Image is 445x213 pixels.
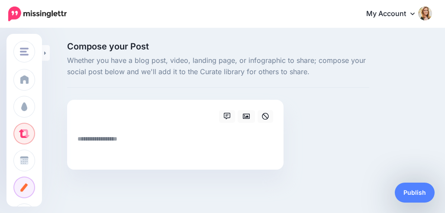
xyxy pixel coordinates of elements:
[358,3,432,25] a: My Account
[20,48,29,56] img: menu.png
[395,183,435,203] a: Publish
[67,42,369,51] span: Compose your Post
[67,55,369,78] span: Whether you have a blog post, video, landing page, or infographic to share; compose your social p...
[8,7,67,21] img: Missinglettr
